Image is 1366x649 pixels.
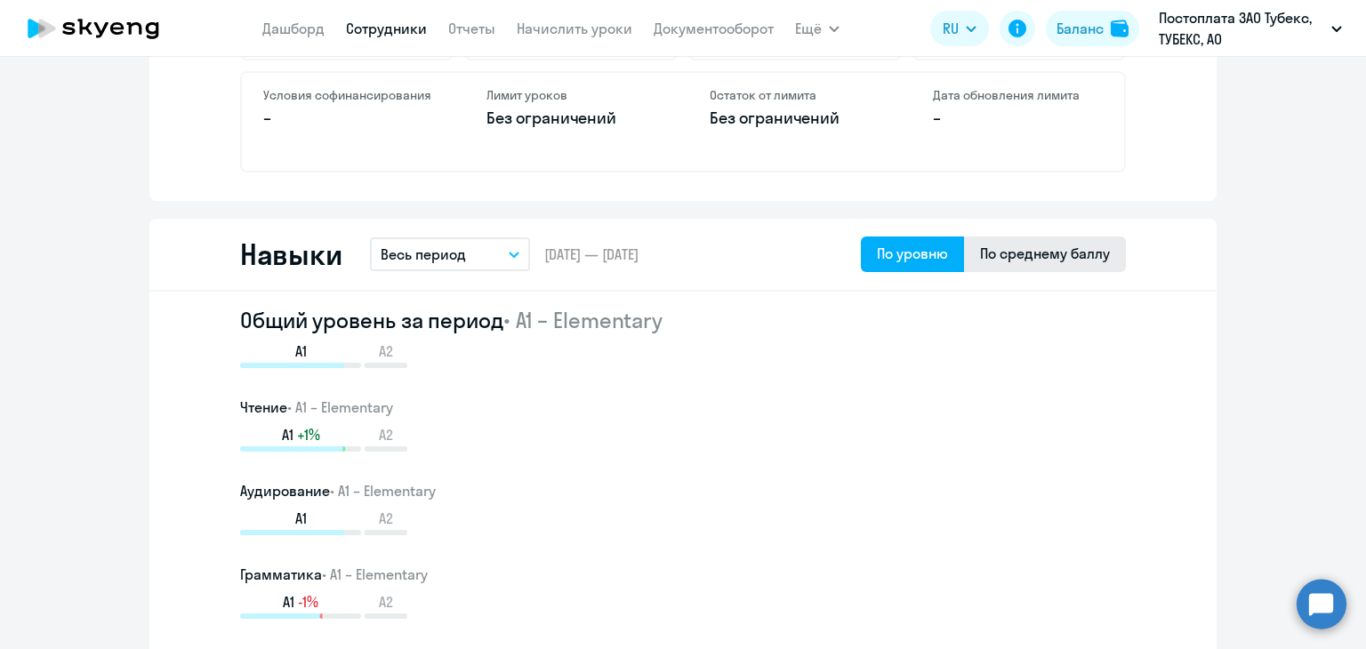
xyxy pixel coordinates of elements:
[263,87,433,103] h4: Условия софинансирования
[980,243,1110,264] div: По среднему баллу
[297,425,320,445] span: +1%
[330,482,436,500] span: • A1 – Elementary
[710,107,880,130] p: Без ограничений
[283,592,294,612] span: A1
[381,244,466,265] p: Весь период
[1057,18,1104,39] div: Баланс
[1111,20,1129,37] img: balance
[930,11,989,46] button: RU
[240,564,1126,585] h3: Грамматика
[240,480,1126,501] h3: Аудирование
[379,341,393,361] span: A2
[263,107,433,130] p: –
[654,20,774,37] a: Документооборот
[710,87,880,103] h4: Остаток от лимита
[346,20,427,37] a: Сотрудники
[295,509,307,528] span: A1
[1159,7,1324,50] p: Постоплата ЗАО Тубекс, ТУБЕКС, АО
[379,425,393,445] span: A2
[544,244,639,264] span: [DATE] — [DATE]
[448,20,495,37] a: Отчеты
[262,20,325,37] a: Дашборд
[240,306,1126,334] h2: Общий уровень за период
[1150,7,1351,50] button: Постоплата ЗАО Тубекс, ТУБЕКС, АО
[298,592,318,612] span: -1%
[933,87,1103,103] h4: Дата обновления лимита
[287,398,393,416] span: • A1 – Elementary
[379,509,393,528] span: A2
[503,307,663,333] span: • A1 – Elementary
[370,237,530,271] button: Весь период
[240,236,341,272] h2: Навыки
[295,341,307,361] span: A1
[1046,11,1139,46] button: Балансbalance
[282,425,293,445] span: A1
[517,20,632,37] a: Начислить уроки
[933,107,1103,130] p: –
[486,107,656,130] p: Без ограничений
[486,87,656,103] h4: Лимит уроков
[322,565,428,583] span: • A1 – Elementary
[877,243,948,264] div: По уровню
[795,18,822,39] span: Ещё
[943,18,959,39] span: RU
[379,592,393,612] span: A2
[240,397,1126,418] h3: Чтение
[795,11,840,46] button: Ещё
